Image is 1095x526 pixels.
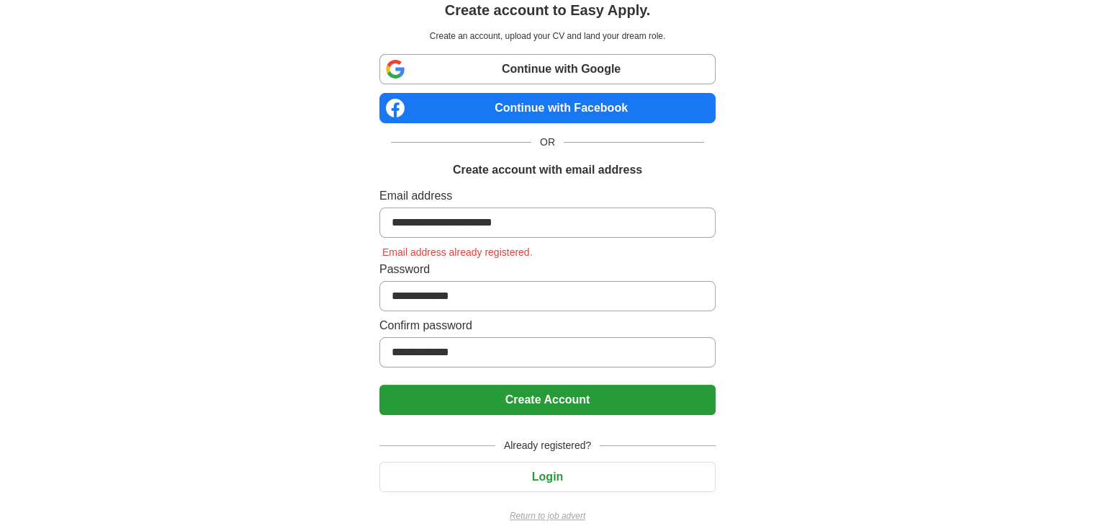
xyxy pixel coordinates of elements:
[379,246,536,258] span: Email address already registered.
[379,385,716,415] button: Create Account
[379,93,716,123] a: Continue with Facebook
[379,317,716,334] label: Confirm password
[379,261,716,278] label: Password
[495,438,600,453] span: Already registered?
[382,30,713,43] p: Create an account, upload your CV and land your dream role.
[379,509,716,522] a: Return to job advert
[379,54,716,84] a: Continue with Google
[379,471,716,483] a: Login
[379,462,716,492] button: Login
[379,187,716,205] label: Email address
[453,161,642,179] h1: Create account with email address
[531,135,564,150] span: OR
